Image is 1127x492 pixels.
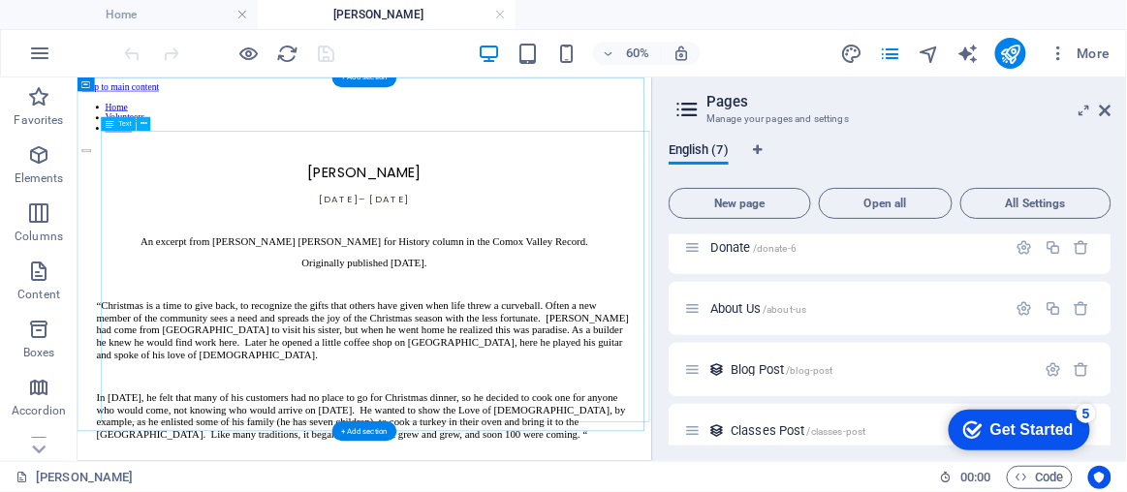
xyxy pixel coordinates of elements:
[332,421,396,441] div: + Add section
[1074,300,1090,317] div: Remove
[669,143,1111,180] div: Language Tabs
[16,466,133,489] a: Click to cancel selection. Double-click to open Pages
[706,110,1073,128] h3: Manage your pages and settings
[763,304,806,315] span: /about-us
[14,112,63,128] p: Favorites
[710,301,806,316] span: Click to open page
[1074,239,1090,256] div: Remove
[879,42,902,65] button: pages
[995,38,1026,69] button: publish
[1045,300,1061,317] div: Duplicate
[593,42,662,65] button: 60%
[669,188,811,219] button: New page
[787,365,833,376] span: /blog-post
[677,198,802,209] span: New page
[258,4,516,25] h4: [PERSON_NAME]
[819,188,953,219] button: Open all
[753,243,797,254] span: /donate-6
[708,422,725,439] div: This layout is used as a template for all items (e.g. a blog post) of this collection. The conten...
[1045,239,1061,256] div: Duplicate
[840,43,862,65] i: Design (Ctrl+Alt+Y)
[119,120,132,127] span: Text
[143,4,163,23] div: 5
[879,43,901,65] i: Pages (Ctrl+Alt+S)
[1049,44,1111,63] span: More
[999,43,1021,65] i: Publish
[710,240,797,255] span: Click to open page
[237,42,261,65] button: Click here to leave preview mode and continue editing
[1017,300,1033,317] div: Settings
[1074,361,1090,378] div: Remove
[277,43,299,65] i: Reload page
[725,363,1035,376] div: Blog Post/blog-post
[704,241,1007,254] div: Donate/donate-6
[731,362,833,377] span: Click to open page
[1045,361,1061,378] div: Settings
[828,198,944,209] span: Open all
[12,403,66,418] p: Accordion
[974,470,977,484] span: :
[1017,239,1033,256] div: Settings
[940,466,991,489] h6: Session time
[725,424,1035,437] div: Classes Post/classes-post
[840,42,863,65] button: design
[807,426,866,437] span: /classes-post
[960,188,1111,219] button: All Settings
[1016,466,1064,489] span: Code
[956,42,980,65] button: text_generator
[706,93,1111,110] h2: Pages
[918,42,941,65] button: navigator
[332,68,396,87] div: + Add section
[708,361,725,378] div: This layout is used as a template for all items (e.g. a blog post) of this collection. The conten...
[1007,466,1073,489] button: Code
[969,198,1103,209] span: All Settings
[704,302,1007,315] div: About Us/about-us
[1088,466,1111,489] button: Usercentrics
[16,10,157,50] div: Get Started 5 items remaining, 0% complete
[956,43,979,65] i: AI Writer
[1042,38,1118,69] button: More
[918,43,940,65] i: Navigator
[57,21,141,39] div: Get Started
[23,345,55,360] p: Boxes
[731,423,865,438] span: Click to open page
[673,45,690,62] i: On resize automatically adjust zoom level to fit chosen device.
[669,138,729,166] span: English (7)
[622,42,653,65] h6: 60%
[17,287,60,302] p: Content
[15,170,64,186] p: Elements
[15,229,63,244] p: Columns
[8,8,137,24] a: Skip to main content
[960,466,990,489] span: 00 00
[276,42,299,65] button: reload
